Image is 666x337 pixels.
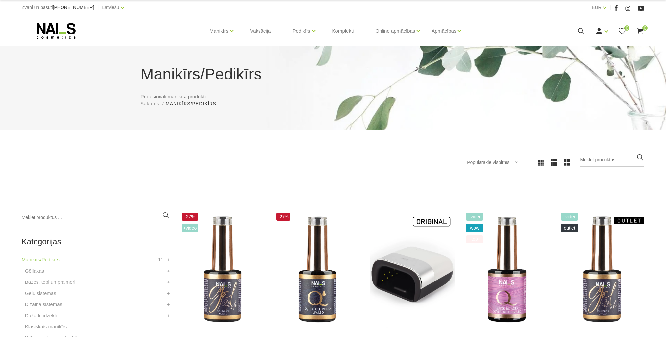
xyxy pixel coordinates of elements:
[559,211,645,328] img: Ilgnoturīga, intensīvi pigmentēta gēllaka. Viegli klājas, lieliski žūst, nesaraujas, neatkāpjas n...
[167,289,170,297] a: +
[642,25,648,31] span: 0
[167,312,170,320] a: +
[561,224,578,232] span: OUTLET
[136,62,530,107] div: Profesionāli manikīra produkti
[624,25,629,31] span: 0
[466,224,483,232] span: wow
[245,15,276,47] a: Vaksācija
[22,256,60,264] a: Manikīrs/Pedikīrs
[592,3,602,11] a: EUR
[180,211,265,328] img: Ilgnoturīga, intensīvi pigmentēta gellaka. Viegli klājas, lieliski žūst, nesaraujas, neatkāpjas n...
[102,3,119,11] a: Latviešu
[327,15,359,47] a: Komplekti
[561,213,578,221] span: +Video
[618,27,626,35] a: 0
[182,213,199,221] span: -27%
[25,278,75,286] a: Bāzes, topi un praimeri
[182,224,199,232] span: +Video
[25,301,62,308] a: Dizaina sistēmas
[166,101,223,107] li: Manikīrs/Pedikīrs
[25,323,67,331] a: Klasiskais manikīrs
[610,3,611,11] span: |
[22,211,170,224] input: Meklēt produktus ...
[141,101,160,106] span: Sākums
[292,18,310,44] a: Pedikīrs
[210,18,229,44] a: Manikīrs
[141,62,526,86] h1: Manikīrs/Pedikīrs
[22,3,94,11] div: Zvani un pasūti
[167,267,170,275] a: +
[167,278,170,286] a: +
[276,213,290,221] span: -27%
[167,301,170,308] a: +
[167,256,170,264] a: +
[25,267,44,275] a: Gēllakas
[636,27,644,35] a: 0
[275,211,360,328] img: Ātri, ērti un vienkārši!Intensīvi pigmentēta gellaka, kas perfekti klājas arī vienā slānī, tādā v...
[580,153,644,167] input: Meklēt produktus ...
[22,237,170,246] h2: Kategorijas
[370,211,455,328] img: Modelis: SUNUV 3Jauda: 48WViļņu garums: 365+405nmKalpošanas ilgums: 50000 HRSPogas vadība:10s/30s...
[432,18,456,44] a: Apmācības
[467,160,509,165] span: Populārākie vispirms
[141,101,160,107] a: Sākums
[375,18,415,44] a: Online apmācības
[53,5,94,10] a: [PHONE_NUMBER]
[466,235,483,243] span: top
[464,211,550,328] img: Šī brīža iemīlētākais produkts, kas nepieviļ nevienu meistaru.Perfektas noturības kamuflāžas bāze...
[25,289,56,297] a: Gēlu sistēmas
[466,213,483,221] span: +Video
[98,3,99,11] span: |
[158,256,163,264] span: 11
[25,312,57,320] a: Dažādi līdzekļi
